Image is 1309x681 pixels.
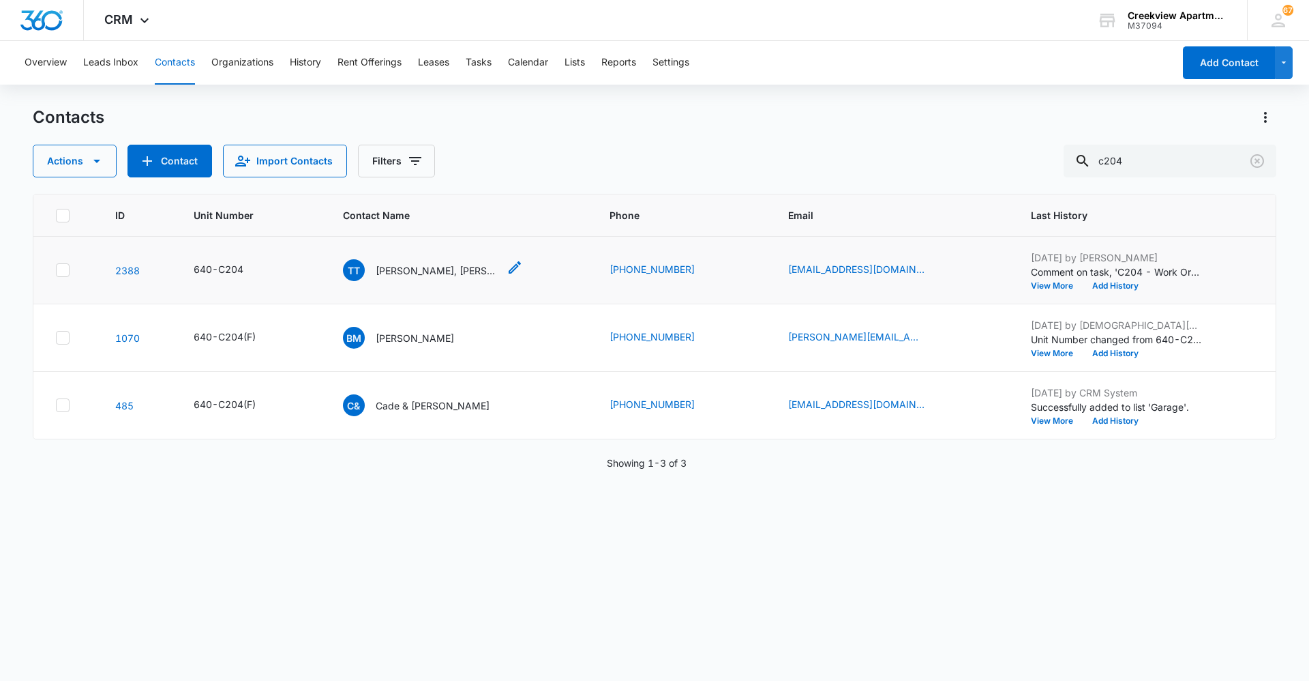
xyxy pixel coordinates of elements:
div: Phone - (970) 402-5196 - Select to Edit Field [610,397,719,414]
div: Unit Number - 640-C204(F) - Select to Edit Field [194,330,280,346]
span: Email [788,208,978,222]
p: Cade & [PERSON_NAME] [376,399,490,413]
div: Contact Name - Cade & McKindry Jacobs - Select to Edit Field [343,394,514,416]
div: Phone - (970) 682-8998 - Select to Edit Field [610,262,719,278]
button: Add History [1083,417,1148,425]
a: Navigate to contact details page for Tessa Traw, Brian Mcgee [115,265,140,276]
span: Last History [1031,208,1234,222]
button: Add Contact [1183,46,1275,79]
a: [PHONE_NUMBER] [610,397,695,411]
a: [EMAIL_ADDRESS][DOMAIN_NAME] [788,262,924,276]
div: Email - b.marushack@gmail.com - Select to Edit Field [788,330,949,346]
button: Tasks [466,41,492,85]
span: 67 [1282,5,1293,16]
button: Filters [358,145,435,177]
p: [DATE] by CRM System [1031,386,1201,400]
span: TT [343,259,365,281]
button: Rent Offerings [337,41,402,85]
input: Search Contacts [1064,145,1276,177]
button: Lists [565,41,585,85]
a: Navigate to contact details page for Benjamin Marushack [115,332,140,344]
span: Phone [610,208,736,222]
span: Contact Name [343,208,557,222]
button: Actions [1254,106,1276,128]
span: BM [343,327,365,349]
div: 640-C204(F) [194,330,256,344]
div: Unit Number - 640-C204(F) - Select to Edit Field [194,397,280,414]
button: Calendar [508,41,548,85]
button: Leads Inbox [83,41,138,85]
p: [PERSON_NAME], [PERSON_NAME] [376,263,498,278]
button: Settings [652,41,689,85]
div: Contact Name - Benjamin Marushack - Select to Edit Field [343,327,479,349]
div: Unit Number - 640-C204 - Select to Edit Field [194,262,268,278]
p: [DATE] by [PERSON_NAME] [1031,250,1201,265]
button: Add History [1083,349,1148,358]
p: Unit Number changed from 640-C204 to 640-C204(F). [1031,332,1201,347]
span: ID [115,208,140,222]
div: Contact Name - Tessa Traw, Brian Mcgee - Select to Edit Field [343,259,523,281]
button: View More [1031,282,1083,290]
div: Phone - (719) 246-0834 - Select to Edit Field [610,330,719,346]
div: 640-C204(F) [194,397,256,411]
span: C& [343,394,365,416]
button: Overview [25,41,67,85]
div: Email - cadejacobs01@gmail.com - Select to Edit Field [788,397,949,414]
div: account name [1128,10,1227,21]
a: [PERSON_NAME][EMAIL_ADDRESS][DOMAIN_NAME] [788,330,924,344]
button: Import Contacts [223,145,347,177]
div: notifications count [1282,5,1293,16]
a: [PHONE_NUMBER] [610,330,695,344]
p: Comment on task, 'C204 - Work Order' "dryer belt snapped again, replaced with new" [1031,265,1201,279]
p: Showing 1-3 of 3 [607,456,687,470]
button: Reports [601,41,636,85]
button: History [290,41,321,85]
span: CRM [104,12,133,27]
span: Unit Number [194,208,310,222]
a: [PHONE_NUMBER] [610,262,695,276]
button: Clear [1246,150,1268,172]
p: Successfully added to list 'Garage'. [1031,400,1201,414]
a: Navigate to contact details page for Cade & McKindry Jacobs [115,400,134,411]
div: 640-C204 [194,262,243,276]
p: [PERSON_NAME] [376,331,454,345]
button: Leases [418,41,449,85]
div: account id [1128,21,1227,31]
button: Add Contact [127,145,212,177]
button: View More [1031,349,1083,358]
button: Add History [1083,282,1148,290]
a: [EMAIL_ADDRESS][DOMAIN_NAME] [788,397,924,411]
button: View More [1031,417,1083,425]
button: Contacts [155,41,195,85]
p: [DATE] by [DEMOGRAPHIC_DATA][PERSON_NAME] [1031,318,1201,332]
button: Organizations [211,41,273,85]
h1: Contacts [33,107,104,128]
button: Actions [33,145,117,177]
div: Email - tessamt2006@gmail.com - Select to Edit Field [788,262,949,278]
